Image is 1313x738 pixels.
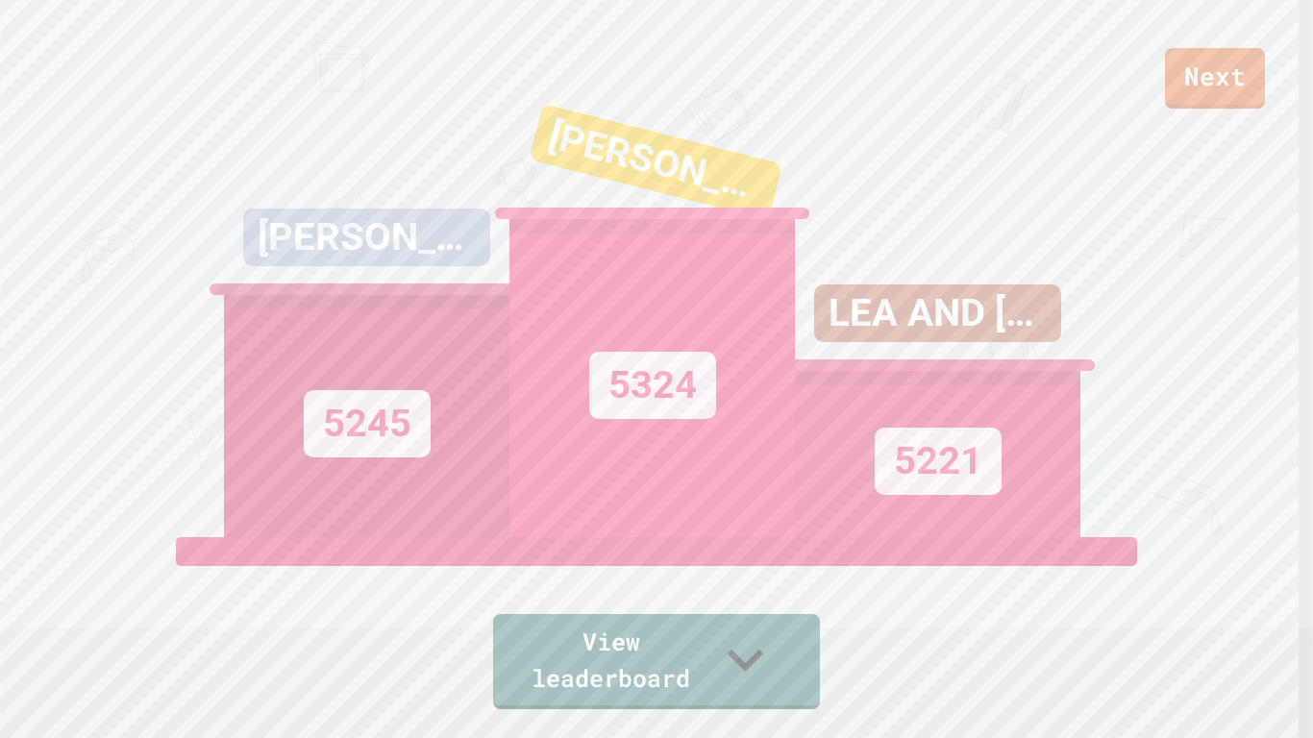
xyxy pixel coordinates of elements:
div: 5221 [875,428,1002,495]
div: [PERSON_NAME] 🍫 [529,104,782,220]
div: [PERSON_NAME] WRZ [243,209,490,266]
div: 5324 [589,352,716,419]
div: LEA AND [PERSON_NAME] [814,284,1061,342]
a: View leaderboard [493,614,820,709]
a: Next [1165,48,1265,109]
div: 5245 [304,390,431,457]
